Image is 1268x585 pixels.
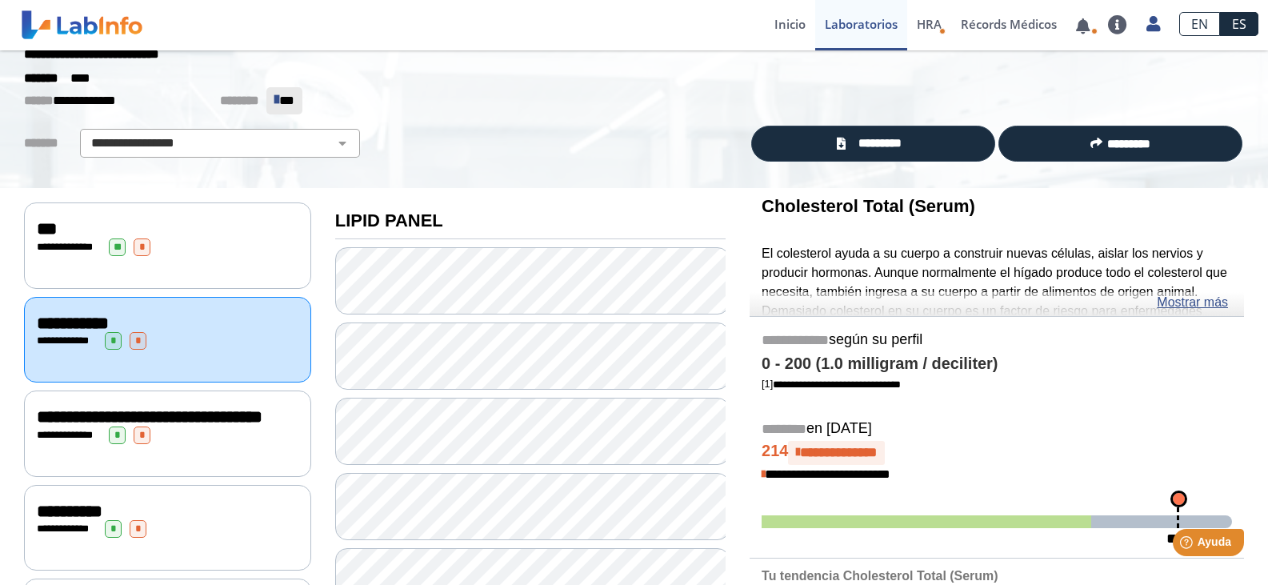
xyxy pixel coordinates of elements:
[762,244,1232,416] p: El colesterol ayuda a su cuerpo a construir nuevas células, aislar los nervios y producir hormona...
[762,441,1232,465] h4: 214
[762,378,901,390] a: [1]
[1157,293,1228,312] a: Mostrar más
[762,355,1232,374] h4: 0 - 200 (1.0 milligram / deciliter)
[762,569,998,583] b: Tu tendencia Cholesterol Total (Serum)
[917,16,942,32] span: HRA
[1126,523,1250,567] iframe: Help widget launcher
[1220,12,1258,36] a: ES
[762,420,1232,439] h5: en [DATE]
[762,331,1232,350] h5: según su perfil
[762,196,975,216] b: Cholesterol Total (Serum)
[1179,12,1220,36] a: EN
[335,210,443,230] b: LIPID PANEL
